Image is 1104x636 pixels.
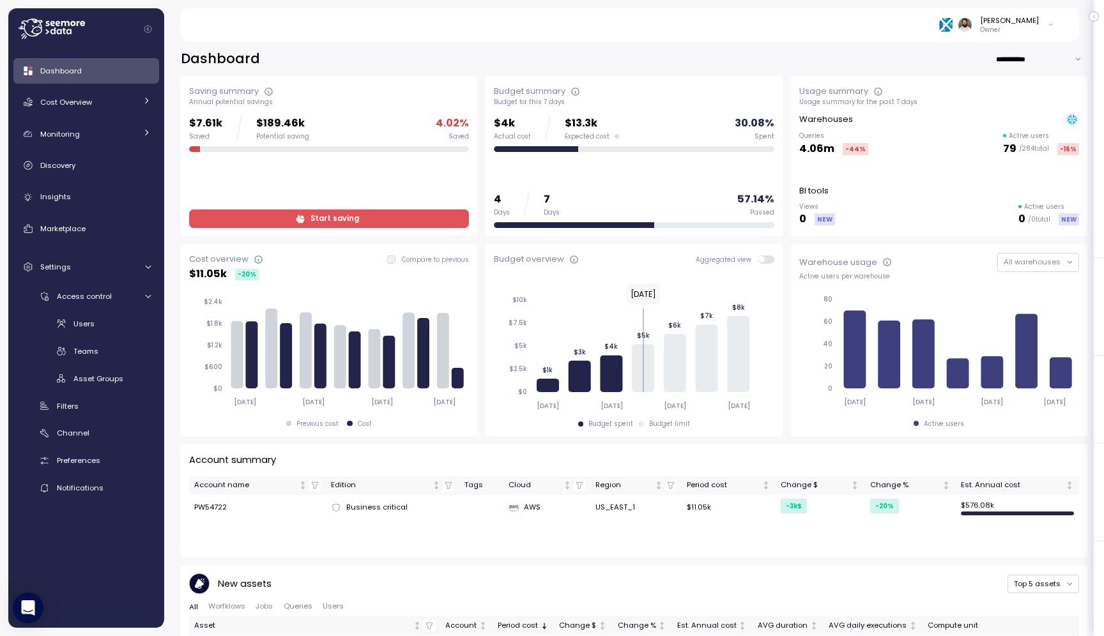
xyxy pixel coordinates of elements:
[57,455,100,466] span: Preferences
[440,616,493,635] th: AccountNot sorted
[13,185,159,210] a: Insights
[256,115,309,132] p: $189.46k
[434,398,456,406] tspan: [DATE]
[189,209,469,228] a: Start saving
[799,185,829,197] p: BI tools
[1008,575,1079,593] button: Top 5 assets
[598,621,607,630] div: Not sorted
[824,317,832,326] tspan: 60
[234,398,256,406] tspan: [DATE]
[73,374,123,384] span: Asset Groups
[956,495,1079,520] td: $ 576.08k
[207,341,222,349] tspan: $1.2k
[445,620,477,632] div: Account
[494,132,531,141] div: Actual cost
[189,495,326,520] td: PW54722
[256,132,309,141] div: Potential saving
[649,420,690,428] div: Budget limit
[981,398,1004,406] tspan: [DATE]
[1018,211,1025,228] p: 0
[799,211,806,228] p: 0
[57,291,112,301] span: Access control
[537,402,560,410] tspan: [DATE]
[865,476,956,495] th: Change %Not sorted
[189,132,222,141] div: Saved
[13,368,159,389] a: Asset Groups
[554,616,612,635] th: Change $Not sorted
[696,255,758,264] span: Aggregated view
[189,453,276,467] p: Account summary
[509,319,527,327] tspan: $7.5k
[235,269,259,280] div: -20 %
[980,15,1039,26] div: [PERSON_NAME]
[544,191,560,208] p: 7
[958,18,972,31] img: ACg8ocLskjvUhBDgxtSFCRx4ztb74ewwa1VrVEuDBD_Ho1mrTsQB-QE=s96-c
[850,481,859,490] div: Not sorted
[494,115,531,132] p: $4k
[637,331,650,340] tspan: $5k
[815,213,835,225] div: NEW
[326,476,459,495] th: EditionNot sorted
[823,340,832,348] tspan: 40
[939,18,953,31] img: 68bfcb35cd6837274e8268f7.PNG
[181,50,260,68] h2: Dashboard
[512,296,527,304] tspan: $10k
[682,476,776,495] th: Period costNot sorted
[208,603,245,610] span: Worfklows
[672,616,753,635] th: Est. Annual costNot sorted
[514,342,527,350] tspan: $5k
[961,480,1063,491] div: Est. Annual cost
[413,621,422,630] div: Not sorted
[776,476,864,495] th: Change $Not sorted
[631,289,656,299] text: [DATE]
[204,363,222,371] tspan: $600
[595,480,653,491] div: Region
[588,420,633,428] div: Budget spent
[509,365,527,373] tspan: $2.5k
[544,208,560,217] div: Days
[57,401,79,411] span: Filters
[194,620,411,632] div: Asset
[40,66,82,76] span: Dashboard
[700,312,713,320] tspan: $7k
[189,85,259,98] div: Saving summary
[540,621,549,630] div: Sorted descending
[503,476,590,495] th: CloudNot sorted
[543,366,553,374] tspan: $1k
[657,621,666,630] div: Not sorted
[870,480,940,491] div: Change %
[189,476,326,495] th: Account nameNot sorted
[924,420,964,428] div: Active users
[218,577,272,591] p: New assets
[590,495,682,520] td: US_EAST_1
[565,115,619,132] p: $13.3k
[1057,143,1079,155] div: -16 %
[735,115,774,132] p: 30.08 %
[612,616,671,635] th: Change %Not sorted
[668,321,681,329] tspan: $6k
[40,97,92,107] span: Cost Overview
[57,428,89,438] span: Channel
[732,303,745,312] tspan: $8k
[1065,481,1074,490] div: Not sorted
[189,603,198,610] span: All
[296,420,339,428] div: Previous cost
[799,98,1079,107] div: Usage summary for the past 7 days
[346,502,408,513] span: Business critical
[1044,398,1066,406] tspan: [DATE]
[824,362,832,370] tspan: 20
[799,113,853,126] p: Warehouses
[358,420,372,428] div: Cost
[189,266,227,283] p: $ 11.05k
[781,499,807,513] div: -3k $
[298,481,307,490] div: Not sorted
[781,480,848,491] div: Change $
[13,395,159,416] a: Filters
[13,121,159,147] a: Monitoring
[140,24,156,34] button: Collapse navigation
[402,255,469,264] p: Compare to previous
[331,480,430,491] div: Edition
[73,346,98,356] span: Teams
[799,132,868,140] p: Queries
[189,98,469,107] div: Annual potential savings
